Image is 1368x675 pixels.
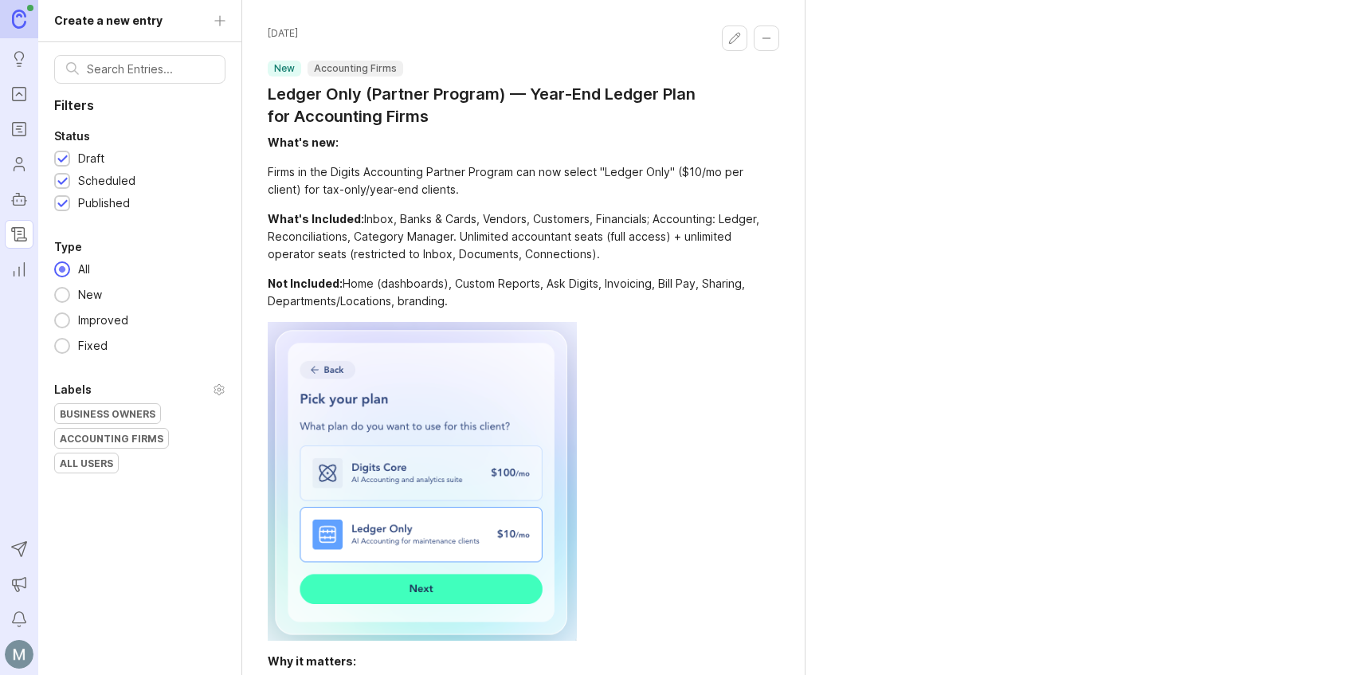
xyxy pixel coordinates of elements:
div: Business Owners [55,404,160,423]
div: All [70,261,98,278]
a: Users [5,150,33,179]
div: Create a new entry [54,12,163,29]
img: Cursor_and_Client_2___Add_New_Client [268,322,577,641]
a: Changelog [5,220,33,249]
a: Roadmaps [5,115,33,143]
div: Improved [70,312,136,329]
img: Canny Home [12,10,26,28]
div: Accounting Firms [55,429,168,448]
div: Scheduled [78,172,135,190]
div: Published [78,194,130,212]
a: Portal [5,80,33,108]
a: Autopilot [5,185,33,214]
p: Accounting Firms [314,62,397,75]
input: Search Entries... [87,61,214,78]
div: Labels [54,380,92,399]
div: All Users [55,453,118,473]
span: [DATE] [268,26,298,41]
button: Edit changelog entry [722,26,747,51]
p: new [274,62,295,75]
div: What's Included: [268,212,364,226]
button: Announcements [5,570,33,598]
button: Notifications [5,605,33,634]
div: What's new: [268,135,339,149]
div: Status [54,127,90,146]
div: Not Included: [268,277,343,290]
div: Type [54,237,82,257]
p: Filters [38,96,241,114]
div: Inbox, Banks & Cards, Vendors, Customers, Financials; Accounting: Ledger, Reconciliations, Catego... [268,210,779,263]
div: Fixed [70,337,116,355]
div: Home (dashboards), Custom Reports, Ask Digits, Invoicing, Bill Pay, Sharing, Departments/Location... [268,275,779,310]
div: Why it matters: [268,654,356,668]
a: Ledger Only (Partner Program) — Year-End Ledger Plan for Accounting Firms [268,83,722,128]
div: Draft [78,150,104,167]
img: Michelle Henley [5,640,33,669]
a: Reporting [5,255,33,284]
a: Ideas [5,45,33,73]
button: Collapse changelog entry [754,26,779,51]
button: Send to Autopilot [5,535,33,563]
div: New [70,286,110,304]
div: Firms in the Digits Accounting Partner Program can now select "Ledger Only" ($10/mo per client) f... [268,163,779,198]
